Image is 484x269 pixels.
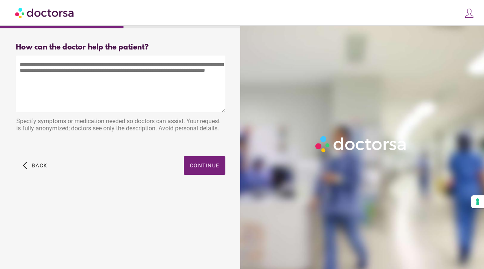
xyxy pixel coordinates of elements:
[313,133,410,155] img: Logo-Doctorsa-trans-White-partial-flat.png
[471,195,484,208] button: Your consent preferences for tracking technologies
[184,156,225,175] button: Continue
[20,156,50,175] button: arrow_back_ios Back
[16,43,225,52] div: How can the doctor help the patient?
[32,162,47,169] span: Back
[15,4,75,21] img: Doctorsa.com
[16,114,225,138] div: Specify symptoms or medication needed so doctors can assist. Your request is fully anonymized; do...
[464,8,475,19] img: icons8-customer-100.png
[190,162,219,169] span: Continue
